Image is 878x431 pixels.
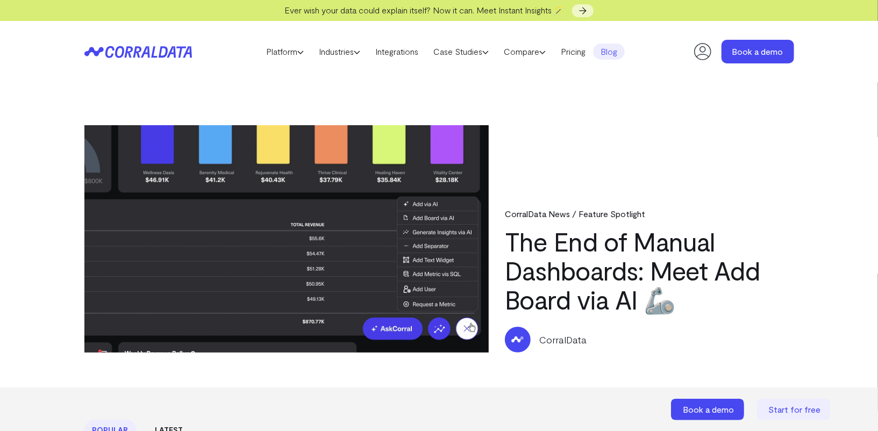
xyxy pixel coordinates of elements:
a: Platform [259,44,311,60]
span: Start for free [769,404,821,414]
span: Book a demo [683,404,734,414]
a: Start for free [757,399,832,420]
div: CorralData News / Feature Spotlight [505,209,794,219]
a: Industries [311,44,368,60]
a: The End of Manual Dashboards: Meet Add Board via AI 🦾 [505,226,760,315]
span: Ever wish your data could explain itself? Now it can. Meet Instant Insights 🪄 [284,5,565,15]
a: Case Studies [426,44,496,60]
a: Integrations [368,44,426,60]
a: Compare [496,44,553,60]
p: CorralData [539,333,587,347]
a: Book a demo [722,40,794,63]
a: Pricing [553,44,593,60]
a: Blog [593,44,625,60]
a: Book a demo [671,399,746,420]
